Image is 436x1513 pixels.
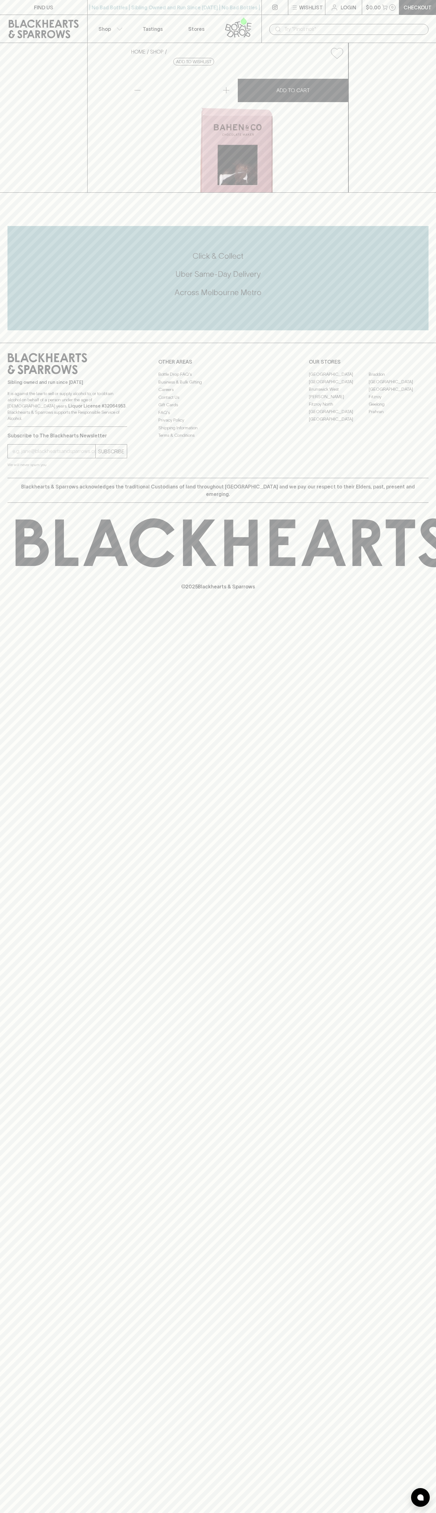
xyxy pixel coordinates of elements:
[158,358,278,365] p: OTHER AREAS
[143,25,163,33] p: Tastings
[238,79,348,102] button: ADD TO CART
[7,251,429,261] h5: Click & Collect
[369,378,429,385] a: [GEOGRAPHIC_DATA]
[309,378,369,385] a: [GEOGRAPHIC_DATA]
[12,446,95,456] input: e.g. jane@blackheartsandsparrows.com.au
[158,424,278,431] a: Shipping Information
[309,385,369,393] a: Brunswick West
[369,408,429,415] a: Prahran
[369,385,429,393] a: [GEOGRAPHIC_DATA]
[7,390,127,422] p: It is against the law to sell or supply alcohol to, or to obtain alcohol on behalf of a person un...
[98,448,124,455] p: SUBSCRIBE
[96,445,127,458] button: SUBSCRIBE
[158,394,278,401] a: Contact Us
[173,58,214,65] button: Add to wishlist
[158,432,278,439] a: Terms & Conditions
[131,49,146,54] a: HOME
[68,403,126,408] strong: Liquor License #32064953
[309,358,429,365] p: OUR STORES
[126,64,348,192] img: 77704.png
[158,371,278,378] a: Bottle Drop FAQ's
[328,45,346,61] button: Add to wishlist
[284,24,424,34] input: Try "Pinot noir"
[391,6,394,9] p: 0
[158,417,278,424] a: Privacy Policy
[309,370,369,378] a: [GEOGRAPHIC_DATA]
[417,1494,424,1501] img: bubble-icon
[34,4,53,11] p: FIND US
[158,409,278,416] a: FAQ's
[309,415,369,423] a: [GEOGRAPHIC_DATA]
[158,401,278,409] a: Gift Cards
[7,287,429,298] h5: Across Melbourne Metro
[98,25,111,33] p: Shop
[7,269,429,279] h5: Uber Same-Day Delivery
[404,4,432,11] p: Checkout
[341,4,356,11] p: Login
[188,25,204,33] p: Stores
[369,393,429,400] a: Fitzroy
[150,49,164,54] a: SHOP
[7,462,127,468] p: We will never spam you
[309,393,369,400] a: [PERSON_NAME]
[369,400,429,408] a: Geelong
[158,386,278,394] a: Careers
[12,483,424,498] p: Blackhearts & Sparrows acknowledges the traditional Custodians of land throughout [GEOGRAPHIC_DAT...
[309,400,369,408] a: Fitzroy North
[131,15,175,43] a: Tastings
[158,378,278,386] a: Business & Bulk Gifting
[7,226,429,330] div: Call to action block
[366,4,381,11] p: $0.00
[309,408,369,415] a: [GEOGRAPHIC_DATA]
[88,15,131,43] button: Shop
[369,370,429,378] a: Braddon
[276,87,310,94] p: ADD TO CART
[7,379,127,385] p: Sibling owned and run since [DATE]
[299,4,323,11] p: Wishlist
[7,432,127,439] p: Subscribe to The Blackhearts Newsletter
[175,15,218,43] a: Stores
